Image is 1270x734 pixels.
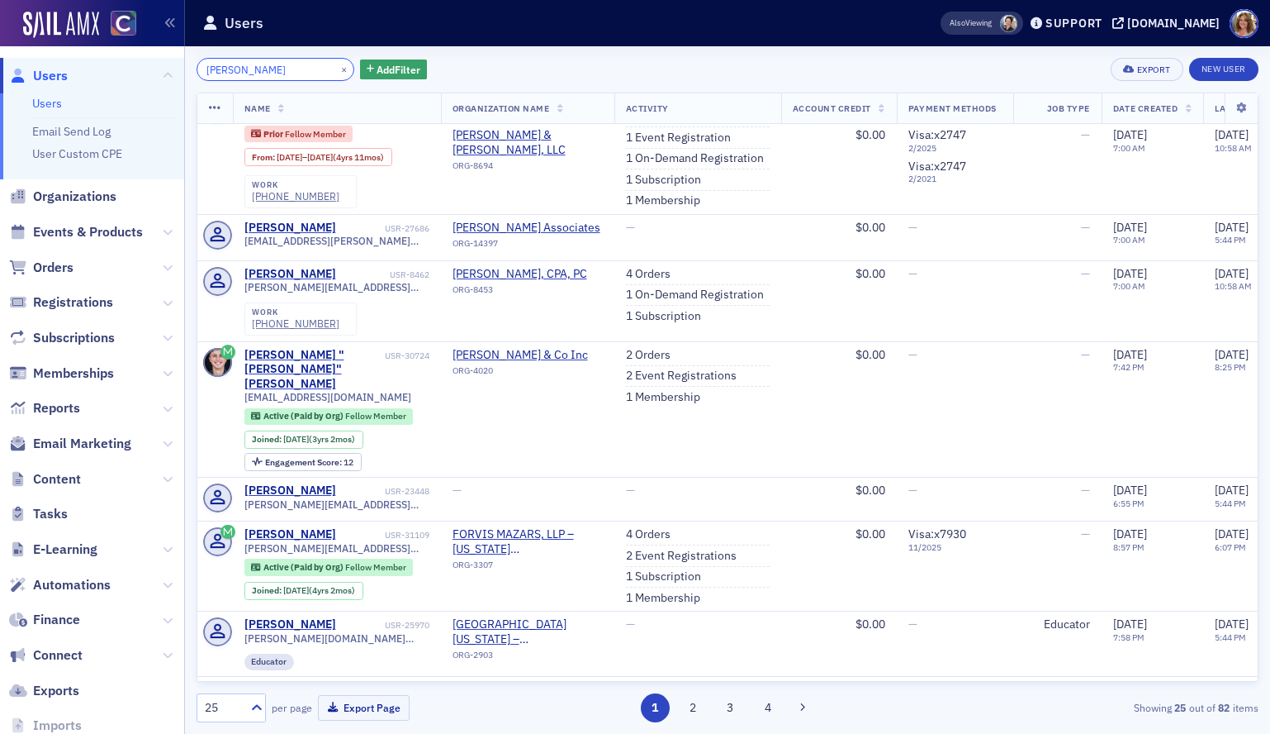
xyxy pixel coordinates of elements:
span: Finance [33,611,80,629]
img: SailAMX [23,12,99,38]
strong: 82 [1216,700,1233,715]
button: 2 [678,693,707,722]
a: User Custom CPE [32,146,122,161]
span: [DATE] [1215,127,1249,142]
span: [EMAIL_ADDRESS][PERSON_NAME][DOMAIN_NAME] [244,235,429,247]
span: — [1081,347,1090,362]
a: [PERSON_NAME] & Co Inc [453,348,603,363]
a: Users [32,96,62,111]
a: [PHONE_NUMBER] [252,190,339,203]
span: 2 / 2025 [908,143,1002,154]
time: 7:00 AM [1113,280,1145,292]
span: Fellow Member [285,128,346,140]
time: 7:58 PM [1113,632,1144,643]
a: 1 On-Demand Registration [626,151,764,166]
span: E-Learning [33,541,97,559]
div: [PERSON_NAME] [244,484,336,498]
div: [DOMAIN_NAME] [1127,16,1220,31]
span: — [626,220,635,235]
button: 3 [716,693,745,722]
div: USR-25970 [339,620,429,631]
button: [DOMAIN_NAME] [1112,17,1225,29]
input: Search… [197,58,354,81]
span: 11 / 2025 [908,542,1002,553]
div: Also [950,17,965,28]
span: [DATE] [283,584,309,596]
a: Finance [9,611,80,629]
div: Showing out of items [916,700,1258,715]
time: 6:07 PM [1215,541,1246,553]
span: [DATE] [1113,617,1147,632]
span: — [908,617,917,632]
span: Users [33,67,68,85]
time: 5:44 PM [1215,498,1246,509]
div: Active (Paid by Org): Active (Paid by Org): Fellow Member [244,408,414,425]
a: New User [1189,58,1258,81]
a: Memberships [9,365,114,383]
a: 2 Event Registrations [626,369,737,384]
a: [PHONE_NUMBER] [252,317,339,330]
span: [DATE] [1215,220,1249,235]
span: [DATE] [1215,266,1249,281]
a: Active (Paid by Org) Fellow Member [251,562,405,573]
a: 1 Membership [626,591,700,606]
a: Registrations [9,293,113,312]
span: — [908,266,917,281]
span: [DATE] [1113,527,1147,541]
span: [DATE] [1215,483,1249,498]
span: Name [244,102,271,114]
button: AddFilter [360,60,428,80]
a: 1 Subscription [626,570,701,584]
span: Engagement Score : [265,456,344,468]
a: Users [9,67,68,85]
time: 7:42 PM [1113,361,1144,373]
a: FORVIS MAZARS, LLP – [US_STATE][GEOGRAPHIC_DATA] [453,527,603,556]
span: — [908,220,917,235]
span: [DATE] [1113,127,1147,142]
time: 6:55 PM [1113,498,1144,509]
span: Automations [33,576,111,594]
time: 5:44 PM [1215,632,1246,643]
a: Automations [9,576,111,594]
a: View Homepage [99,11,136,39]
span: — [1081,483,1090,498]
span: $0.00 [855,127,885,142]
a: Connect [9,646,83,665]
div: USR-30724 [385,350,429,361]
span: [DATE] [1113,483,1147,498]
button: 1 [641,693,670,722]
span: Fellow Member [345,410,406,422]
span: 2 / 2021 [908,174,1002,184]
div: ORG-14397 [453,238,603,255]
a: Prior Fellow Member [251,129,345,140]
a: Active (Paid by Org) Fellow Member [251,411,405,422]
div: Engagement Score: 12 [244,453,362,471]
time: 10:58 AM [1215,142,1252,154]
div: [PERSON_NAME] "[PERSON_NAME]" [PERSON_NAME] [244,348,382,392]
span: [DATE] [1215,617,1249,632]
span: Memberships [33,365,114,383]
a: Email Send Log [32,124,111,139]
div: USR-31109 [339,530,429,541]
span: Add Filter [377,62,420,77]
span: — [1081,220,1090,235]
span: Active (Paid by Org) [263,561,345,573]
span: — [626,483,635,498]
a: 1 On-Demand Registration [626,288,764,303]
div: USR-27686 [339,223,429,234]
a: Subscriptions [9,329,115,347]
span: Email Marketing [33,435,131,453]
div: ORG-2903 [453,650,603,666]
img: SailAMX [111,11,136,36]
a: Reports [9,399,80,417]
div: Joined: 2021-06-09 00:00:00 [244,582,363,600]
div: Joined: 2022-05-15 00:00:00 [244,431,363,449]
strong: 25 [1172,700,1189,715]
span: Reese Henry & Co Inc [453,348,603,363]
a: 1 Membership [626,390,700,405]
span: — [453,483,462,498]
span: Joined : [252,585,283,596]
div: USR-23448 [339,486,429,497]
button: Export Page [318,695,410,721]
